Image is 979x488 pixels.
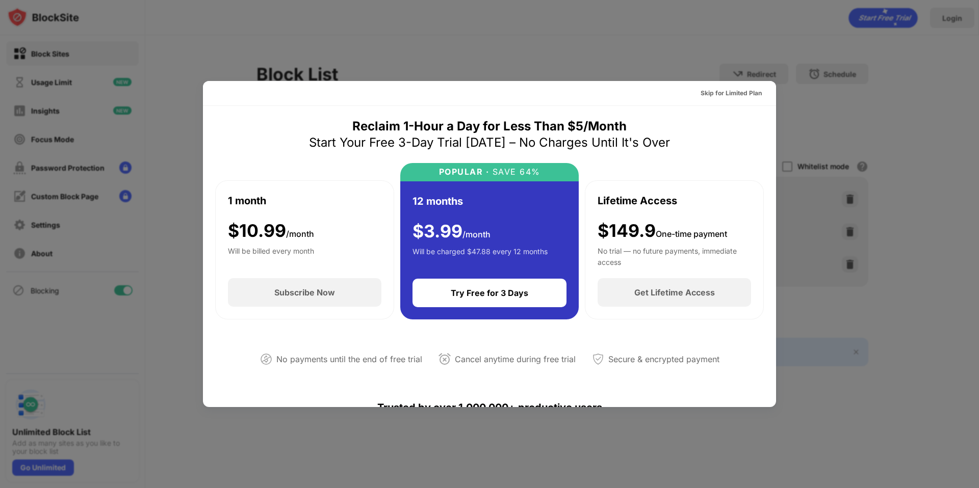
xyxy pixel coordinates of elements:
div: 12 months [413,194,463,209]
div: POPULAR · [439,167,489,177]
div: No trial — no future payments, immediate access [598,246,751,266]
span: /month [286,229,314,239]
div: Cancel anytime during free trial [455,352,576,367]
div: No payments until the end of free trial [276,352,422,367]
div: Secure & encrypted payment [608,352,719,367]
div: Will be charged $47.88 every 12 months [413,246,548,266]
div: Trusted by over 1,000,000+ productive users [215,383,764,432]
div: Skip for Limited Plan [701,88,762,98]
div: Start Your Free 3-Day Trial [DATE] – No Charges Until It's Over [309,134,670,151]
img: not-paying [260,353,272,365]
div: $ 3.99 [413,221,491,242]
div: $149.9 [598,221,727,241]
img: secured-payment [592,353,604,365]
div: $ 10.99 [228,221,314,241]
div: SAVE 64% [489,167,540,177]
div: Lifetime Access [598,193,677,208]
div: Get Lifetime Access [634,287,715,297]
div: Try Free for 3 Days [451,288,528,298]
div: Subscribe Now [274,287,335,297]
span: /month [462,229,491,239]
div: Reclaim 1-Hour a Day for Less Than $5/Month [352,118,627,134]
img: cancel-anytime [439,353,451,365]
span: One-time payment [656,229,727,239]
div: Will be billed every month [228,246,314,266]
div: 1 month [228,193,266,208]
